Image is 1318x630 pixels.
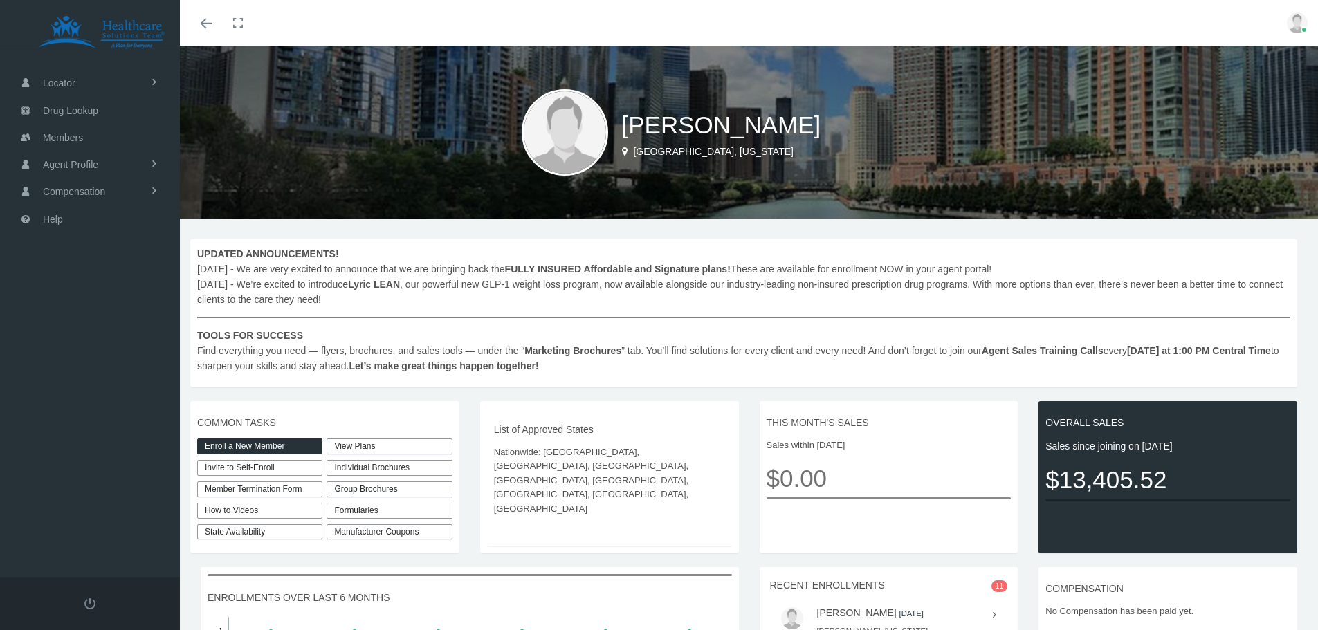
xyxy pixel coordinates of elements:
span: No Compensation has been paid yet. [1045,604,1290,618]
img: user-placeholder.jpg [1287,12,1308,33]
span: ENROLLMENTS OVER LAST 6 MONTHS [208,590,732,605]
span: [PERSON_NAME] [622,111,821,138]
span: Sales within [DATE] [767,438,1012,452]
img: HEALTHCARE SOLUTIONS TEAM, LLC [18,15,184,50]
span: $13,405.52 [1045,461,1290,499]
b: [DATE] at 1:00 PM Central Time [1127,345,1271,356]
b: TOOLS FOR SUCCESS [197,330,303,341]
span: Members [43,124,83,151]
span: Sales since joining on [DATE] [1045,438,1290,454]
img: user-placeholder.jpg [522,89,608,176]
div: Individual Brochures [327,460,452,476]
span: [DATE] - We are very excited to announce that we are bringing back the These are available for en... [197,246,1290,373]
a: Member Termination Form [197,481,322,497]
a: Enroll a New Member [197,438,322,454]
b: Lyric LEAN [348,279,400,290]
span: [GEOGRAPHIC_DATA], [US_STATE] [633,146,794,157]
a: Manufacturer Coupons [327,524,452,540]
span: RECENT ENROLLMENTS [770,580,885,591]
a: How to Videos [197,503,322,519]
span: $0.00 [767,459,1012,497]
span: Locator [43,70,75,96]
a: State Availability [197,524,322,540]
b: Marketing Brochures [524,345,621,356]
b: Agent Sales Training Calls [982,345,1104,356]
span: Drug Lookup [43,98,98,124]
span: Agent Profile [43,151,98,178]
b: UPDATED ANNOUNCEMENTS! [197,248,339,259]
span: Help [43,206,63,232]
a: Invite to Self-Enroll [197,460,322,476]
span: 11 [991,580,1008,592]
img: user-placeholder.jpg [781,607,803,629]
span: List of Approved States [494,422,725,437]
div: Group Brochures [327,481,452,497]
span: Compensation [43,178,105,205]
b: FULLY INSURED Affordable and Signature plans! [505,263,731,275]
b: Let’s make great things happen together! [349,360,538,371]
span: OVERALL SALES [1045,415,1290,430]
a: [PERSON_NAME] [817,607,897,618]
span: COMMON TASKS [197,415,452,430]
span: THIS MONTH'S SALES [767,415,1012,430]
a: View Plans [327,438,452,454]
span: Nationwide: [GEOGRAPHIC_DATA], [GEOGRAPHIC_DATA], [GEOGRAPHIC_DATA], [GEOGRAPHIC_DATA], [GEOGRAPH... [494,445,725,516]
small: [DATE] [899,609,924,618]
div: Formularies [327,503,452,519]
span: COMPENSATION [1045,581,1290,596]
